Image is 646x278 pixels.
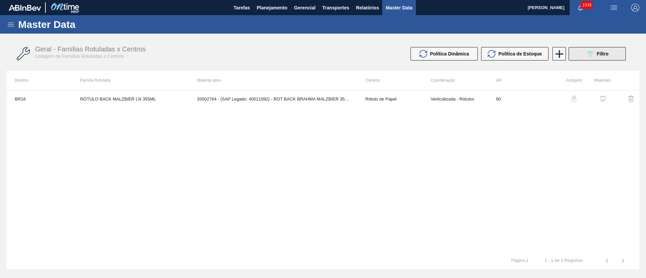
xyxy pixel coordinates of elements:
span: Planejamento [257,4,287,12]
div: Filtrar Família Rotulada x Centro [565,47,629,61]
span: Listagem de Famílias Rotuladas x Centros [35,53,124,59]
div: Excluir Família Rotulada X Centro [614,91,639,107]
img: delete-icon [627,95,635,103]
th: Material ativo [189,71,357,90]
td: 20002764 - (SAP Legado: 40011092) - ROT BACK BRAHMA MALZBIER 355 CX140MIL [189,90,357,107]
img: Logout [631,4,639,12]
button: Política Dinâmica [410,47,478,61]
th: HP [488,71,553,90]
td: 1 - 1 de 1 Registros [537,252,591,263]
span: Geral - Famílias Rotuladas x Centros [35,45,146,53]
td: Rótulo de Papel [357,90,423,107]
th: Coordenação [423,71,488,90]
img: auto-pilot-icon [571,95,577,102]
div: Atualizar Política Dinâmica [410,47,481,61]
img: TNhmsLtSVTkK8tSr43FrP2fwEKptu5GPRR3wAAAABJRU5ErkJggg== [9,5,41,11]
span: Política Dinâmica [430,51,469,56]
button: Filtro [569,47,626,61]
button: Política de Estoque [481,47,548,61]
span: Gerencial [294,4,316,12]
button: delete-icon [623,91,639,107]
h1: Master Data [18,21,138,28]
td: BR16 [7,90,72,107]
th: Materiais [582,71,611,90]
td: Verticalizada - Rótulos [423,90,488,107]
th: Autopilot [553,71,582,90]
button: auto-pilot-icon [566,91,582,107]
td: RÓTULO BACK MALZBIER LN 355ML [72,90,189,107]
img: userActions [610,4,618,12]
td: 60 [488,90,553,107]
td: Página : 1 [503,252,536,263]
span: Política de Estoque [498,51,542,56]
th: Carteira [357,71,423,90]
div: Nova Família Rotulada x Centro [552,47,565,61]
img: shopping-cart-icon [599,95,606,102]
span: Master Data [386,4,412,12]
span: Filtro [597,51,609,56]
button: Notificações [570,3,591,12]
span: Relatórios [356,4,379,12]
th: Destino [7,71,72,90]
div: Ver Materiais [585,91,611,107]
div: Atualizar Política de Estoque em Massa [481,47,552,61]
button: shopping-cart-icon [595,91,611,107]
span: Transportes [322,4,349,12]
div: Configuração Auto Pilot [557,91,582,107]
span: 1933 [581,1,593,9]
th: Família Rotulada [72,71,189,90]
span: Tarefas [234,4,250,12]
